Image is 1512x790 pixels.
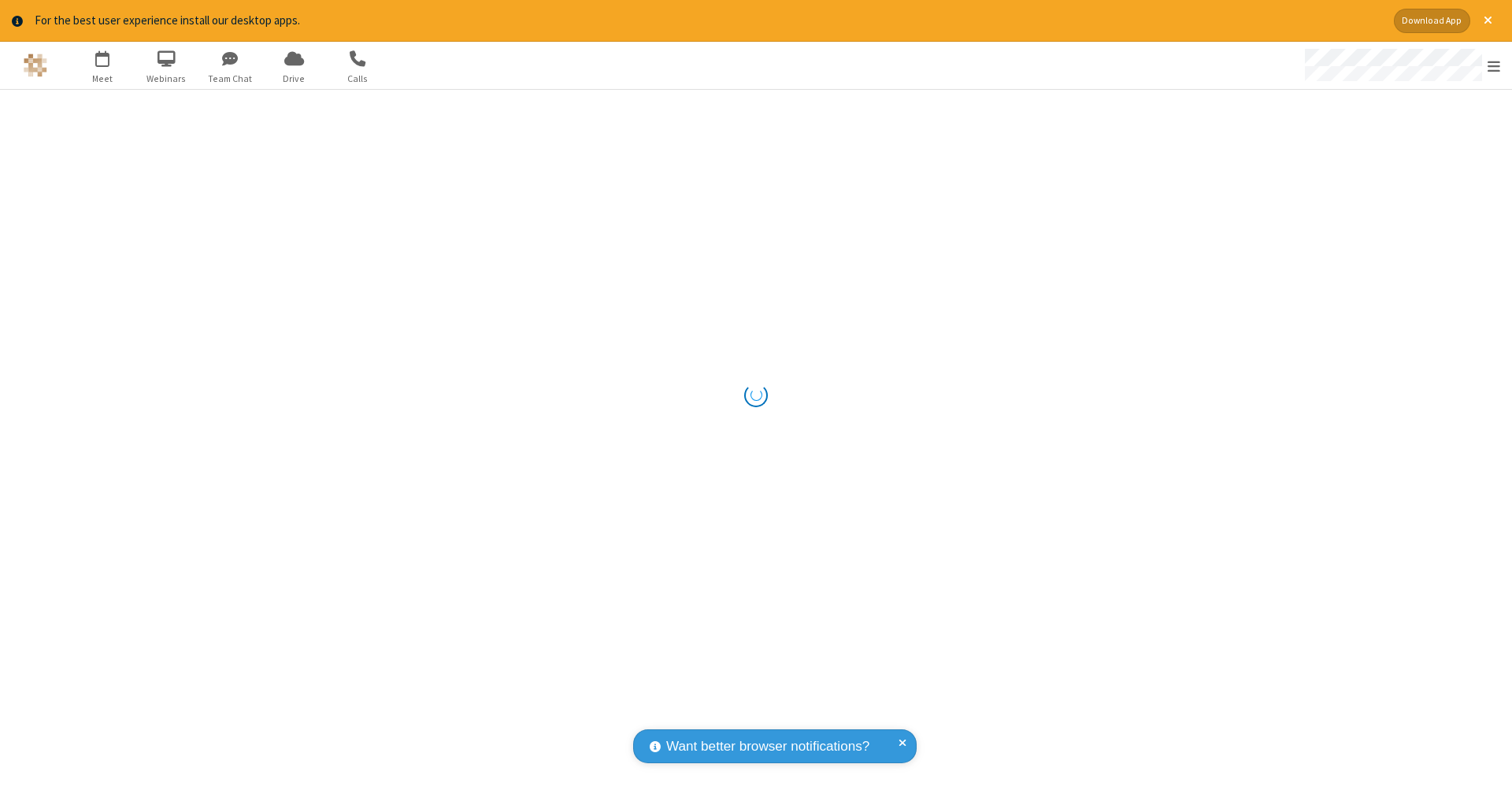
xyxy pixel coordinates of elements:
[1290,42,1512,89] div: Open menu
[73,72,132,86] span: Meet
[1394,9,1470,33] button: Download App
[201,72,260,86] span: Team Chat
[24,54,47,77] img: QA Selenium DO NOT DELETE OR CHANGE
[35,12,1382,30] div: For the best user experience install our desktop apps.
[137,72,196,86] span: Webinars
[1476,9,1500,33] button: Close alert
[666,736,869,757] span: Want better browser notifications?
[6,42,65,89] button: Logo
[1473,749,1500,779] iframe: Chat
[265,72,324,86] span: Drive
[328,72,387,86] span: Calls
